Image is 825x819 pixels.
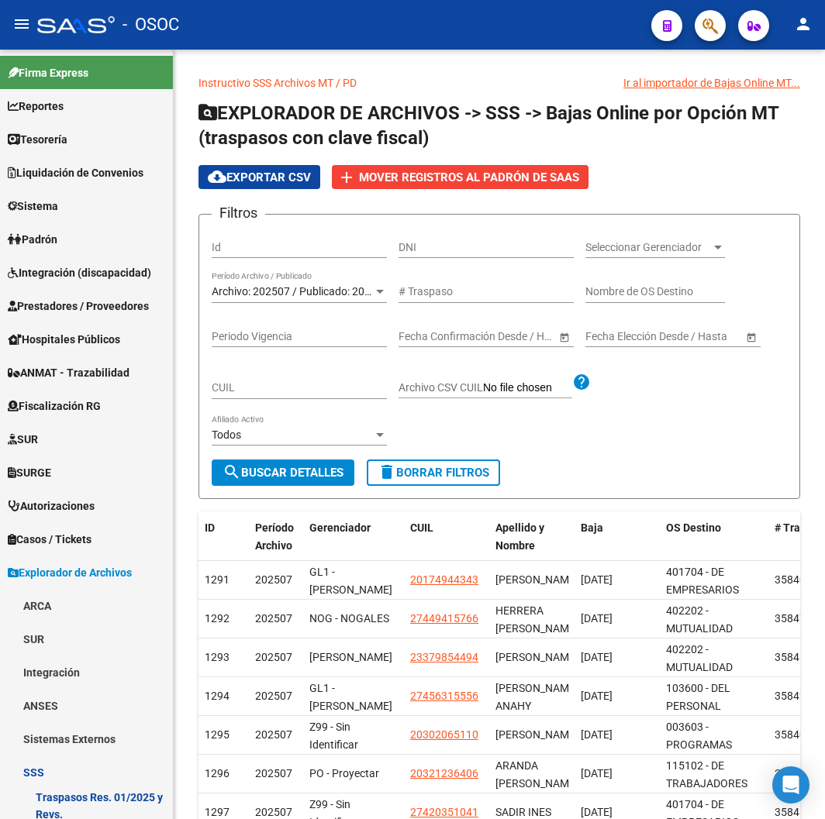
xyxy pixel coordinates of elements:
span: Reportes [8,98,64,115]
span: 23379854494 [410,651,478,663]
datatable-header-cell: CUIL [404,511,489,563]
span: 1294 [205,690,230,702]
span: Padrón [8,231,57,248]
div: [DATE] [581,765,654,783]
span: SADIR INES [495,806,551,818]
button: Buscar Detalles [212,459,354,486]
span: Hospitales Públicos [8,331,120,348]
span: 1297 [205,806,230,818]
span: OS Destino [666,521,721,534]
span: Fiscalización RG [8,397,101,415]
span: Archivo: 202507 / Publicado: 202506 [212,285,389,298]
mat-icon: help [572,373,591,391]
span: 27456315556 [410,690,478,702]
span: Período Archivo [255,521,294,552]
h3: Filtros [212,202,265,224]
datatable-header-cell: ID [198,511,249,563]
span: Liquidación de Convenios [8,164,143,181]
span: Prestadores / Proveedores [8,298,149,315]
button: Borrar Filtros [367,459,500,486]
span: Apellido y Nombre [495,521,544,552]
span: 202507 [255,651,292,663]
span: 202507 [255,767,292,779]
mat-icon: search [223,463,241,481]
input: End date [647,330,723,343]
input: Start date [399,330,447,343]
input: End date [460,330,536,343]
datatable-header-cell: Gerenciador [303,511,404,563]
mat-icon: delete [378,463,396,481]
span: Todos [212,428,241,441]
span: 20321236406 [410,767,478,779]
span: PO - Proyectar [309,767,379,779]
span: Integración (discapacidad) [8,264,151,281]
span: CUIL [410,521,433,534]
span: [PERSON_NAME] ANAHY [495,682,578,712]
span: [PERSON_NAME] [495,573,578,586]
span: Explorador de Archivos [8,564,132,581]
span: Gerenciador [309,521,371,534]
span: Borrar Filtros [378,466,489,480]
div: Open Intercom Messenger [772,766,809,804]
span: GL1 - [PERSON_NAME] [309,566,392,596]
span: Firma Express [8,64,88,81]
div: [DATE] [581,610,654,628]
button: Mover registros al PADRÓN de SAAS [332,165,589,189]
mat-icon: add [337,168,356,187]
span: 202507 [255,728,292,741]
div: [DATE] [581,649,654,666]
datatable-header-cell: OS Destino [660,511,768,563]
span: NOG - NOGALES [309,612,389,625]
datatable-header-cell: Baja [575,511,660,563]
span: 20174944343 [410,573,478,586]
span: [PERSON_NAME] [495,651,578,663]
span: GL1 - [PERSON_NAME] [309,682,392,712]
span: 1296 [205,767,230,779]
button: Exportar CSV [198,165,320,189]
span: - OSOC [123,8,179,42]
span: 202507 [255,612,292,625]
span: 402202 - MUTUALIDAD INDUSTRIAL TEXTIL [GEOGRAPHIC_DATA] [666,643,771,726]
div: Ir al importador de Bajas Online MT... [623,74,800,91]
datatable-header-cell: Apellido y Nombre [489,511,575,563]
mat-icon: cloud_download [208,167,226,186]
span: Sistema [8,198,58,215]
span: ANMAT - Trazabilidad [8,364,129,381]
button: Open calendar [743,329,759,345]
span: 103600 - DEL PERSONAL AUXILIAR DE CASAS PARTICULARES [666,682,741,765]
span: Seleccionar Gerenciador [585,241,711,254]
span: 202507 [255,806,292,818]
mat-icon: menu [12,15,31,33]
span: Mover registros al PADRÓN de SAAS [359,170,579,184]
span: 202507 [255,573,292,586]
div: [DATE] [581,726,654,744]
span: 27449415766 [410,612,478,625]
span: Archivo CSV CUIL [399,381,483,394]
input: Start date [585,330,633,343]
span: [PERSON_NAME] [309,651,392,663]
span: 402202 - MUTUALIDAD INDUSTRIAL TEXTIL [GEOGRAPHIC_DATA] [666,604,771,687]
button: Open calendar [556,329,572,345]
span: [PERSON_NAME] [495,728,578,741]
div: [DATE] [581,687,654,705]
span: Casos / Tickets [8,531,91,548]
span: ID [205,521,215,534]
span: Autorizaciones [8,497,95,514]
datatable-header-cell: Período Archivo [249,511,303,563]
span: EXPLORADOR DE ARCHIVOS -> SSS -> Bajas Online por Opción MT (traspasos con clave fiscal) [198,102,778,149]
span: 401704 - DE EMPRESARIOS PROFESIONALES Y MONOTRIBUTISTAS [666,566,763,631]
span: 1292 [205,612,230,625]
span: Exportar CSV [208,170,311,184]
div: [DATE] [581,571,654,589]
span: Z99 - Sin Identificar [309,721,358,751]
span: 20302065110 [410,728,478,741]
span: Tesorería [8,131,67,148]
span: SUR [8,431,38,448]
span: Buscar Detalles [223,466,343,480]
span: 1295 [205,728,230,741]
span: 27420351041 [410,806,478,818]
span: ARANDA [PERSON_NAME] [495,759,578,790]
span: HERRERA [PERSON_NAME] [495,604,578,635]
mat-icon: person [794,15,813,33]
span: 202507 [255,690,292,702]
